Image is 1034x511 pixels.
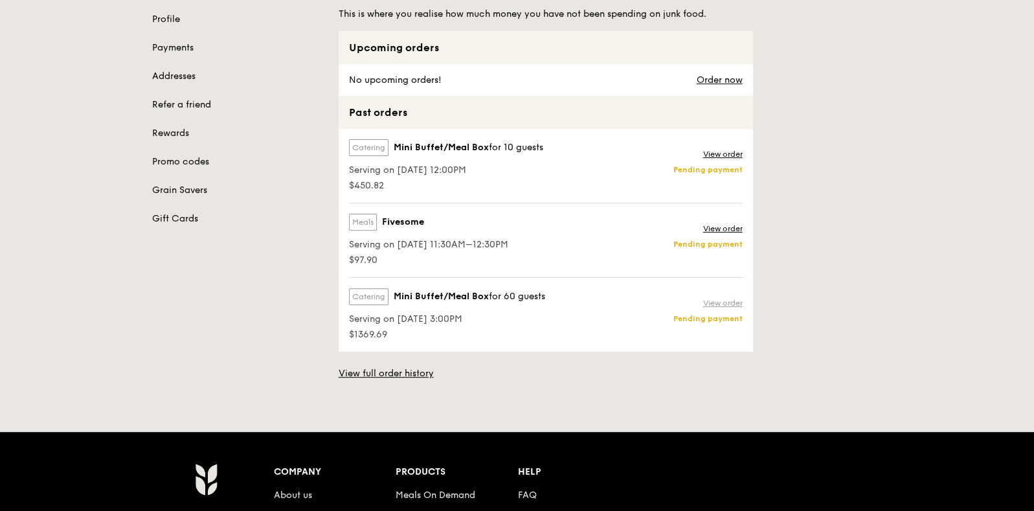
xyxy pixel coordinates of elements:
[339,31,753,64] div: Upcoming orders
[339,367,434,380] a: View full order history
[152,70,323,83] a: Addresses
[518,463,640,481] div: Help
[152,13,323,26] a: Profile
[152,184,323,197] a: Grain Savers
[349,139,388,156] label: Catering
[673,313,743,324] p: Pending payment
[394,141,489,154] span: Mini Buffet/Meal Box
[152,98,323,111] a: Refer a friend
[673,165,743,175] p: Pending payment
[152,155,323,168] a: Promo codes
[703,298,743,308] a: View order
[349,288,388,305] label: Catering
[152,127,323,140] a: Rewards
[152,41,323,54] a: Payments
[489,291,545,302] span: for 60 guests
[349,179,543,192] span: $450.82
[195,463,218,495] img: Grain
[394,290,489,303] span: Mini Buffet/Meal Box
[518,490,537,501] a: FAQ
[703,149,743,159] a: View order
[382,216,424,229] span: Fivesome
[703,223,743,234] a: View order
[349,238,508,251] span: Serving on [DATE] 11:30AM–12:30PM
[396,463,518,481] div: Products
[673,239,743,249] p: Pending payment
[339,64,449,96] div: No upcoming orders!
[339,8,753,21] h5: This is where you realise how much money you have not been spending on junk food.
[152,212,323,225] a: Gift Cards
[697,75,743,85] a: Order now
[349,328,545,341] span: $1369.69
[349,254,508,267] span: $97.90
[349,214,377,231] label: Meals
[339,96,753,129] div: Past orders
[489,142,543,153] span: for 10 guests
[396,490,475,501] a: Meals On Demand
[349,164,543,177] span: Serving on [DATE] 12:00PM
[349,313,545,326] span: Serving on [DATE] 3:00PM
[274,490,312,501] a: About us
[274,463,396,481] div: Company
